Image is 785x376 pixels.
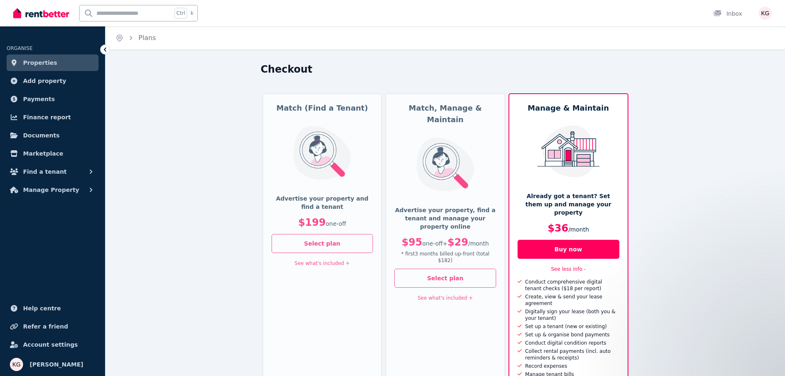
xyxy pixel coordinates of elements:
span: $36 [548,222,568,234]
a: Help centre [7,300,98,317]
p: Advertise your property and find a tenant [272,194,373,211]
h5: Match (Find a Tenant) [272,102,373,114]
span: k [190,10,193,17]
div: Conduct comprehensive digital tenant checks ($18 per report) [522,279,619,292]
img: RentBetter [13,7,69,19]
span: Manage Property [23,185,79,195]
span: $199 [298,217,326,228]
button: Manage Property [7,182,98,198]
a: Documents [7,127,98,144]
img: Kim Gill [10,358,23,371]
span: $95 [402,236,422,248]
p: * first 3 month s billed up-front (total $182 ) [394,251,496,264]
img: Kim Gill [759,7,772,20]
p: Advertise your property, find a tenant and manage your property online [394,206,496,231]
div: Create, view & send your lease agreement [522,293,619,307]
a: See what's included + [295,260,350,266]
span: Refer a friend [23,322,68,331]
span: $29 [448,236,468,248]
span: Payments [23,94,55,104]
a: Account settings [7,336,98,353]
div: Record expenses [522,363,567,369]
iframe: Intercom live chat [757,348,777,368]
span: / month [568,226,589,233]
a: Refer a friend [7,318,98,335]
h1: Checkout [261,63,313,76]
a: See less info - [551,266,586,272]
span: ORGANISE [7,45,33,51]
h5: Match, Manage & Maintain [394,102,496,125]
button: Find a tenant [7,163,98,180]
div: Conduct digital condition reports [522,340,606,346]
img: Match (Find a Tenant) [288,125,356,180]
span: + [443,240,448,247]
a: Add property [7,73,98,89]
span: Ctrl [174,8,187,19]
a: Plans [138,34,156,42]
a: Marketplace [7,145,98,162]
span: one-off [326,220,346,227]
span: / month [468,240,489,247]
button: Select plan [394,269,496,288]
a: Finance report [7,109,98,125]
nav: Breadcrumb [105,26,166,50]
span: Account settings [23,340,78,350]
img: Manage & Maintain [534,125,602,177]
img: Match, Manage & Maintain [411,137,479,192]
span: Finance report [23,112,71,122]
span: Add property [23,76,66,86]
button: Select plan [272,234,373,253]
a: Payments [7,91,98,107]
span: Marketplace [23,149,63,158]
a: Properties [7,54,98,71]
div: Digitally sign your lease (both you & your tenant) [522,308,619,322]
span: Documents [23,130,60,140]
span: [PERSON_NAME] [30,359,83,369]
h5: Manage & Maintain [518,102,619,114]
button: Buy now [518,240,619,259]
span: Find a tenant [23,167,67,177]
p: Already got a tenant? Set them up and manage your property [518,192,619,217]
span: one-off [422,240,443,247]
div: Inbox [713,9,742,18]
span: Properties [23,58,57,68]
div: Set up a tenant (new or existing) [522,323,607,330]
div: Collect rental payments (incl. auto reminders & receipts) [522,348,619,361]
span: Help centre [23,303,61,313]
a: See what's included + [418,295,473,301]
div: Set up & organise bond payments [522,331,609,338]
